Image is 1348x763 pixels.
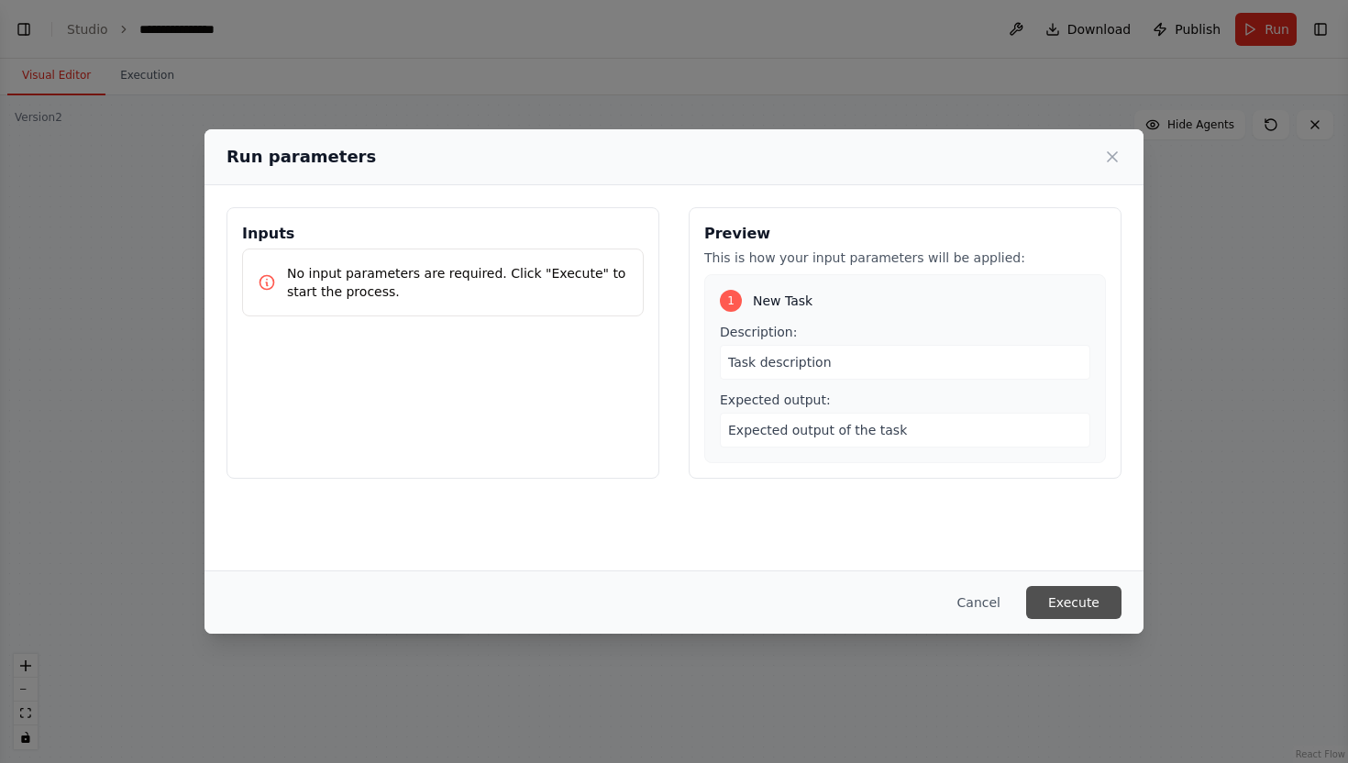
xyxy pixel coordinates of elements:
button: Execute [1026,586,1121,619]
span: Expected output of the task [728,423,907,437]
p: This is how your input parameters will be applied: [704,249,1106,267]
button: Cancel [943,586,1015,619]
p: No input parameters are required. Click "Execute" to start the process. [287,264,628,301]
span: Expected output: [720,393,831,407]
span: New Task [753,292,812,310]
span: Description: [720,325,797,339]
div: 1 [720,290,742,312]
span: Task description [728,355,832,370]
h3: Inputs [242,223,644,245]
h3: Preview [704,223,1106,245]
h2: Run parameters [227,144,376,170]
